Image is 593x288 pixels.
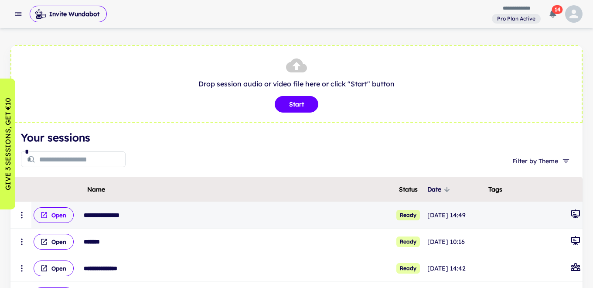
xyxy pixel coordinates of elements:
[275,96,318,113] button: Start
[570,209,581,222] div: General Meeting
[552,5,563,14] span: 14
[87,184,105,195] span: Name
[396,237,420,247] span: Ready
[34,234,74,250] button: Open
[570,235,581,248] div: General Meeting
[426,202,487,229] td: [DATE] 14:49
[396,210,420,220] span: Ready
[426,255,487,282] td: [DATE] 14:42
[509,153,572,169] button: Filter by Theme
[492,14,541,23] span: View and manage your current plan and billing details.
[488,184,502,195] span: Tags
[492,13,541,24] a: View and manage your current plan and billing details.
[494,15,539,23] span: Pro Plan Active
[396,263,420,274] span: Ready
[399,184,418,195] span: Status
[20,79,573,89] p: Drop session audio or video file here or click "Start" button
[570,262,581,275] div: Group Session
[34,261,74,276] button: Open
[30,5,107,23] span: Invite Wundabot to record a meeting
[427,184,453,195] span: Date
[426,229,487,255] td: [DATE] 10:16
[21,130,572,145] h4: Your sessions
[3,98,13,190] p: GIVE 3 SESSIONS, GET €10
[30,6,107,22] button: Invite Wundabot
[544,5,562,23] button: 14
[34,207,74,223] button: Open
